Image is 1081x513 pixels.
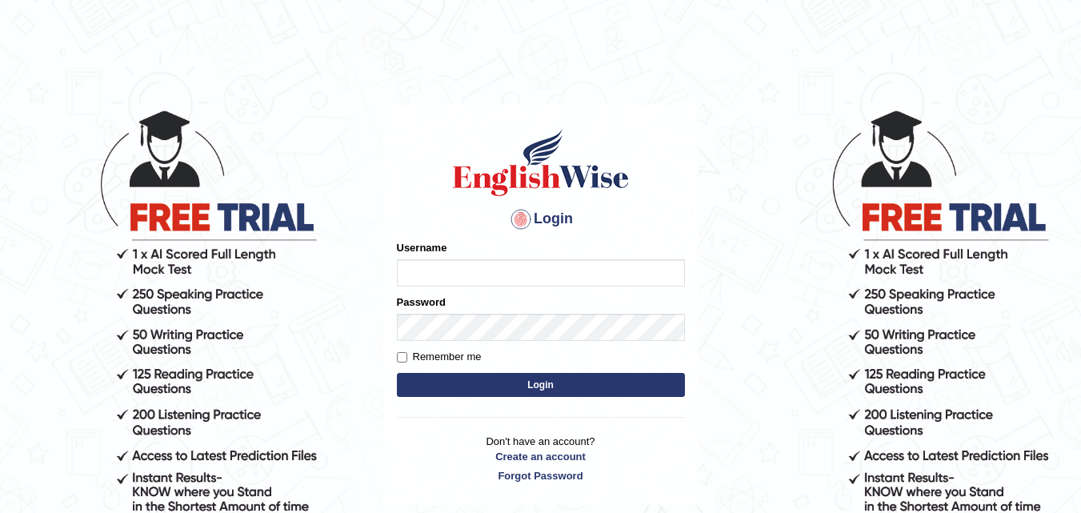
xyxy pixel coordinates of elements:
[397,295,446,310] label: Password
[397,434,685,483] p: Don't have an account?
[397,468,685,483] a: Forgot Password
[397,352,407,363] input: Remember me
[397,449,685,464] a: Create an account
[450,126,632,198] img: Logo of English Wise sign in for intelligent practice with AI
[397,206,685,232] h4: Login
[397,349,482,365] label: Remember me
[397,373,685,397] button: Login
[397,240,447,255] label: Username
